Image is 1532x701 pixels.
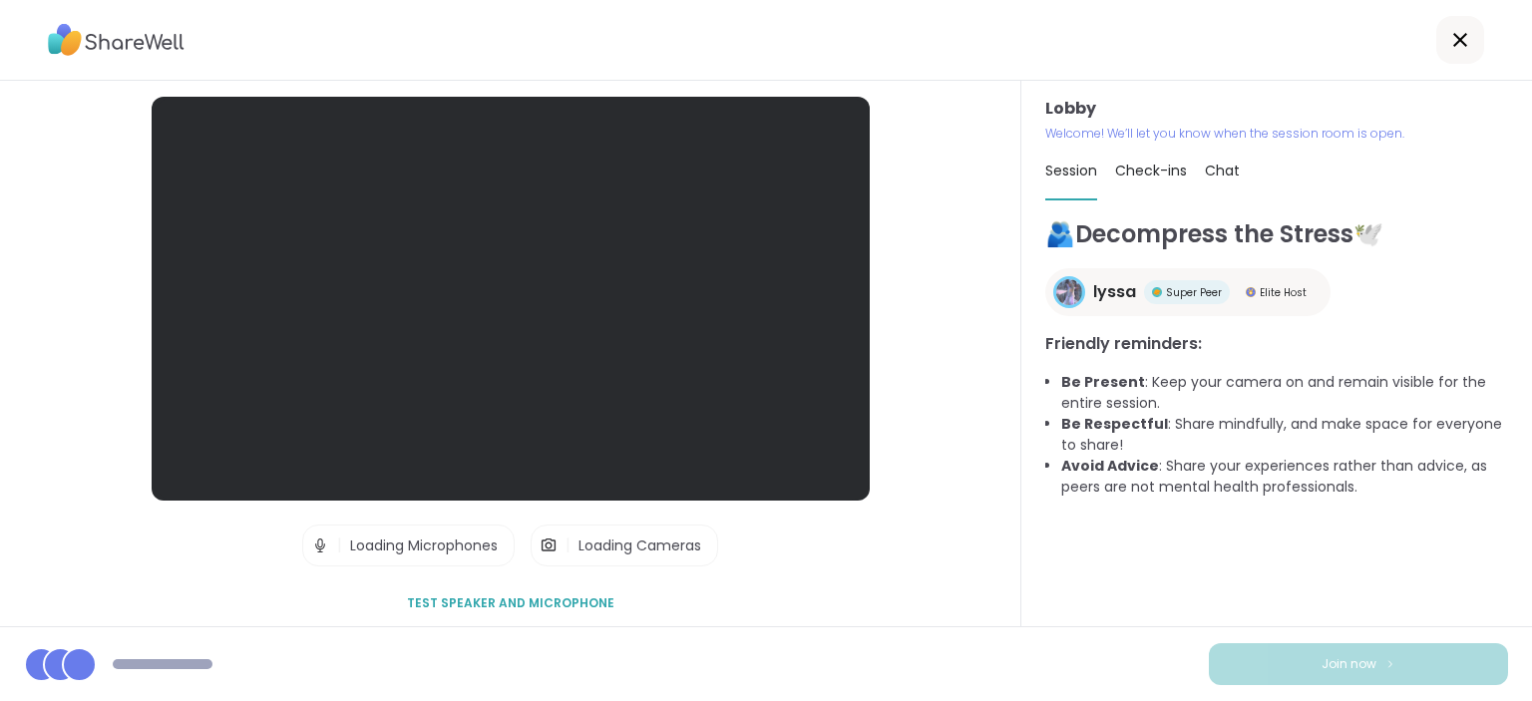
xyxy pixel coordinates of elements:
[1045,161,1097,180] span: Session
[566,526,571,565] span: |
[311,526,329,565] img: Microphone
[1045,216,1508,252] h1: 🫂Decompress the Stress🕊️
[1045,332,1508,356] h3: Friendly reminders:
[48,17,185,63] img: ShareWell Logo
[407,594,614,612] span: Test speaker and microphone
[337,526,342,565] span: |
[1045,97,1508,121] h3: Lobby
[1045,268,1331,316] a: lyssalyssaSuper PeerSuper PeerElite HostElite Host
[1061,456,1508,498] li: : Share your experiences rather than advice, as peers are not mental health professionals.
[1166,285,1222,300] span: Super Peer
[399,582,622,624] button: Test speaker and microphone
[1115,161,1187,180] span: Check-ins
[1061,456,1159,476] b: Avoid Advice
[1246,287,1256,297] img: Elite Host
[1061,414,1168,434] b: Be Respectful
[1056,279,1082,305] img: lyssa
[1209,643,1508,685] button: Join now
[1260,285,1307,300] span: Elite Host
[1061,414,1508,456] li: : Share mindfully, and make space for everyone to share!
[1045,125,1508,143] p: Welcome! We’ll let you know when the session room is open.
[350,535,498,555] span: Loading Microphones
[540,526,558,565] img: Camera
[1205,161,1240,180] span: Chat
[1152,287,1162,297] img: Super Peer
[578,535,701,555] span: Loading Cameras
[1322,655,1376,673] span: Join now
[1384,658,1396,669] img: ShareWell Logomark
[1093,280,1136,304] span: lyssa
[1061,372,1508,414] li: : Keep your camera on and remain visible for the entire session.
[1061,372,1145,392] b: Be Present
